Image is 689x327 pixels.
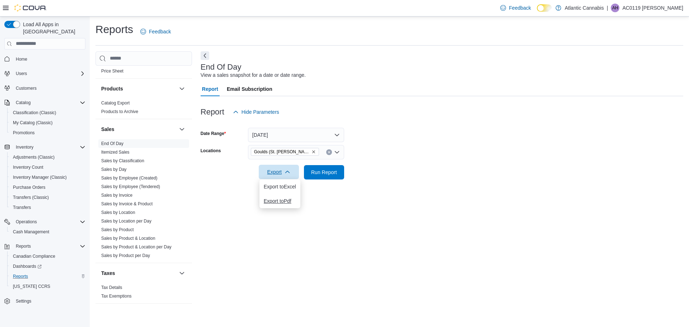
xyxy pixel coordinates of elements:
[101,109,138,115] span: Products to Archive
[178,84,186,93] button: Products
[101,150,130,155] a: Itemized Sales
[13,284,50,289] span: [US_STATE] CCRS
[13,143,36,151] button: Inventory
[16,100,31,106] span: Catalog
[1,69,88,79] button: Users
[201,108,224,116] h3: Report
[334,149,340,155] button: Open list of options
[7,128,88,138] button: Promotions
[311,150,316,154] button: Remove Goulds (St. John's) from selection in this group
[101,218,151,224] span: Sales by Location per Day
[101,227,134,233] span: Sales by Product
[101,85,176,92] button: Products
[101,201,153,206] a: Sales by Invoice & Product
[10,272,85,281] span: Reports
[178,125,186,134] button: Sales
[101,210,135,215] a: Sales by Location
[611,4,619,12] div: AC0119 Hookey Dominique
[95,67,192,78] div: Pricing
[622,4,683,12] p: AC0119 [PERSON_NAME]
[227,82,272,96] span: Email Subscription
[16,85,37,91] span: Customers
[13,174,67,180] span: Inventory Manager (Classic)
[13,263,42,269] span: Dashboards
[7,118,88,128] button: My Catalog (Classic)
[10,262,85,271] span: Dashboards
[10,252,58,261] a: Canadian Compliance
[10,129,38,137] a: Promotions
[13,242,34,251] button: Reports
[13,164,43,170] span: Inventory Count
[13,154,55,160] span: Adjustments (Classic)
[20,21,85,35] span: Load All Apps in [GEOGRAPHIC_DATA]
[1,98,88,108] button: Catalog
[7,108,88,118] button: Classification (Classic)
[10,282,53,291] a: [US_STATE] CCRS
[13,296,85,305] span: Settings
[13,98,33,107] button: Catalog
[304,165,344,179] button: Run Report
[101,253,150,258] a: Sales by Product per Day
[13,130,35,136] span: Promotions
[101,184,160,190] span: Sales by Employee (Tendered)
[13,84,85,93] span: Customers
[13,69,30,78] button: Users
[16,71,27,76] span: Users
[137,24,174,39] a: Feedback
[10,129,85,137] span: Promotions
[101,101,130,106] a: Catalog Export
[101,244,172,249] a: Sales by Product & Location per Day
[259,179,300,194] button: Export toExcel
[10,183,85,192] span: Purchase Orders
[13,218,85,226] span: Operations
[251,148,319,156] span: Goulds (St. John's)
[10,282,85,291] span: Washington CCRS
[149,28,171,35] span: Feedback
[101,235,155,241] span: Sales by Product & Location
[264,198,296,204] span: Export to Pdf
[10,262,44,271] a: Dashboards
[13,55,30,64] a: Home
[101,167,127,172] a: Sales by Day
[95,22,133,37] h1: Reports
[10,228,52,236] a: Cash Management
[1,142,88,152] button: Inventory
[201,131,226,136] label: Date Range
[13,120,53,126] span: My Catalog (Classic)
[7,202,88,212] button: Transfers
[101,270,115,277] h3: Taxes
[1,54,88,64] button: Home
[607,4,608,12] p: |
[10,153,85,162] span: Adjustments (Classic)
[201,51,209,60] button: Next
[101,149,130,155] span: Itemized Sales
[101,294,132,299] a: Tax Exemptions
[16,56,27,62] span: Home
[95,283,192,303] div: Taxes
[95,99,192,119] div: Products
[7,152,88,162] button: Adjustments (Classic)
[13,110,56,116] span: Classification (Classic)
[10,193,85,202] span: Transfers (Classic)
[101,201,153,207] span: Sales by Invoice & Product
[10,153,57,162] a: Adjustments (Classic)
[201,71,306,79] div: View a sales snapshot for a date or date range.
[101,293,132,299] span: Tax Exemptions
[16,219,37,225] span: Operations
[326,149,332,155] button: Clear input
[13,205,31,210] span: Transfers
[10,118,85,127] span: My Catalog (Classic)
[201,148,221,154] label: Locations
[101,158,144,163] a: Sales by Classification
[248,128,344,142] button: [DATE]
[101,158,144,164] span: Sales by Classification
[101,184,160,189] a: Sales by Employee (Tendered)
[7,227,88,237] button: Cash Management
[537,4,552,12] input: Dark Mode
[13,297,34,305] a: Settings
[101,109,138,114] a: Products to Archive
[13,274,28,279] span: Reports
[16,243,31,249] span: Reports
